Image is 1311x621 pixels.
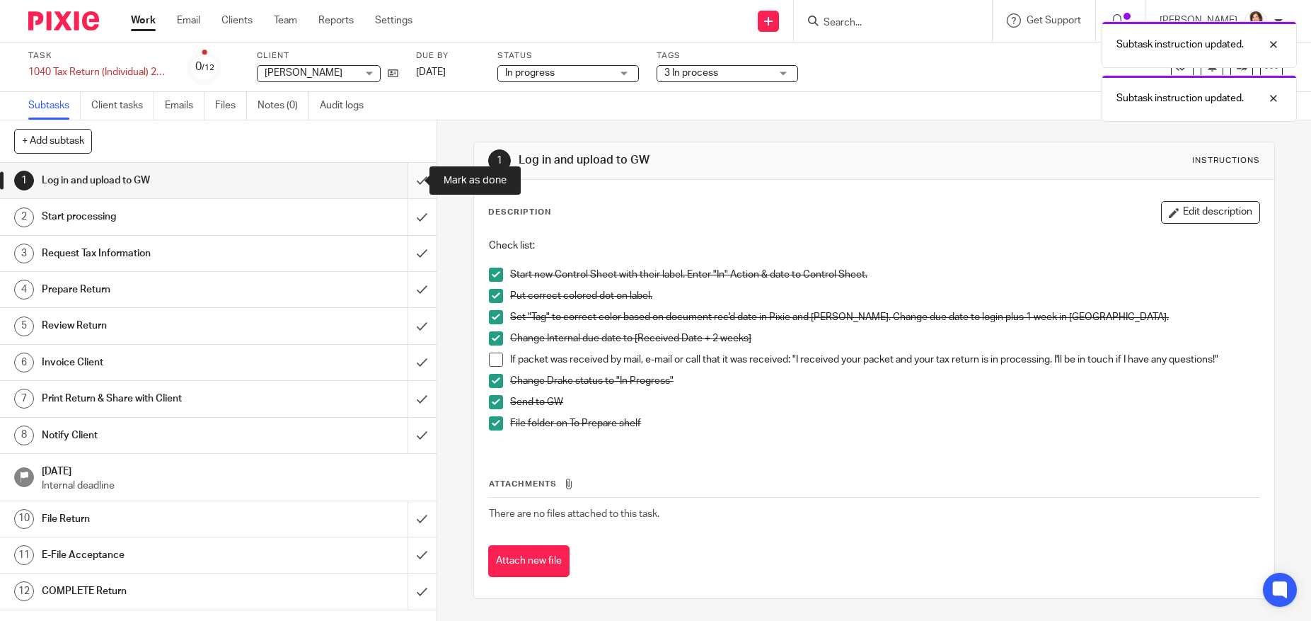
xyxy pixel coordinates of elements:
[42,461,422,479] h1: [DATE]
[510,310,1259,324] p: Set "Tag" to correct color based on document rec'd date in Pixie and [PERSON_NAME]. Change due da...
[42,279,276,300] h1: Prepare Return
[318,13,354,28] a: Reports
[42,352,276,373] h1: Invoice Client
[488,207,551,218] p: Description
[28,11,99,30] img: Pixie
[14,280,34,300] div: 4
[42,581,276,602] h1: COMPLETE Return
[320,92,374,120] a: Audit logs
[416,67,446,77] span: [DATE]
[202,64,214,72] small: /12
[42,479,422,493] p: Internal deadline
[489,480,557,488] span: Attachments
[14,426,34,445] div: 8
[14,545,34,565] div: 11
[14,244,34,263] div: 3
[258,92,309,120] a: Notes (0)
[510,395,1259,409] p: Send to GW
[14,171,34,190] div: 1
[488,149,511,172] div: 1
[1192,155,1260,166] div: Instructions
[14,353,34,372] div: 6
[42,170,276,191] h1: Log in and upload to GW
[510,268,1259,282] p: Start new Control Sheet with their label. Enter "In" Action & date to Control Sheet.
[375,13,412,28] a: Settings
[165,92,204,120] a: Emails
[519,153,904,168] h1: Log in and upload to GW
[131,13,156,28] a: Work
[1244,10,1267,33] img: BW%20Website%203%20-%20square.jpg
[14,129,92,153] button: + Add subtask
[14,207,34,227] div: 2
[265,68,342,78] span: [PERSON_NAME]
[42,243,276,264] h1: Request Tax Information
[42,206,276,227] h1: Start processing
[28,50,170,62] label: Task
[14,389,34,409] div: 7
[416,50,480,62] label: Due by
[195,59,214,75] div: 0
[510,289,1259,303] p: Put correct colored dot on label.
[510,331,1259,346] p: Change Internal due date to [Received Date + 2 weeks]
[42,508,276,530] h1: File Return
[510,416,1259,431] p: File folder on To Prepare shelf
[42,545,276,566] h1: E-File Acceptance
[1116,38,1244,52] p: Subtask instruction updated.
[489,509,659,519] span: There are no files attached to this task.
[28,92,81,120] a: Subtasks
[1116,91,1244,106] p: Subtask instruction updated.
[257,50,398,62] label: Client
[488,545,570,577] button: Attach new file
[505,68,555,78] span: In progress
[177,13,200,28] a: Email
[1161,201,1260,224] button: Edit description
[489,239,1259,253] p: Check list:
[91,92,154,120] a: Client tasks
[42,388,276,409] h1: Print Return & Share with Client
[14,317,34,336] div: 5
[215,92,247,120] a: Files
[14,509,34,529] div: 10
[14,581,34,601] div: 12
[221,13,253,28] a: Clients
[42,315,276,336] h1: Review Return
[497,50,639,62] label: Status
[42,425,276,446] h1: Notify Client
[28,65,170,79] div: 1040 Tax Return (Individual) 2024
[510,353,1259,367] p: If packet was received by mail, e-mail or call that it was received: "I received your packet and ...
[510,374,1259,388] p: Change Drake status to "In Progress"
[274,13,297,28] a: Team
